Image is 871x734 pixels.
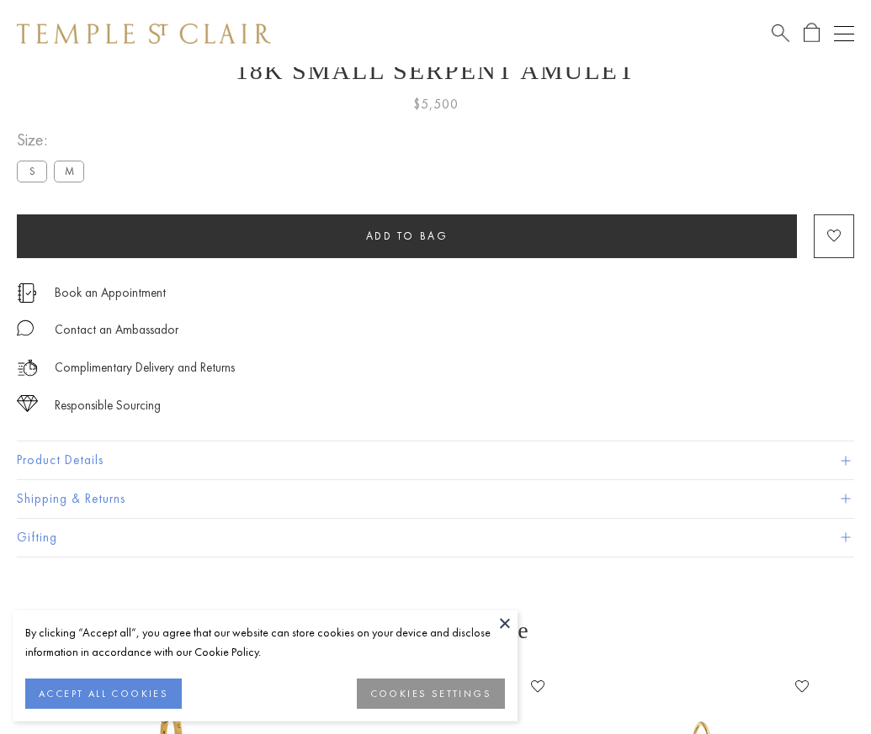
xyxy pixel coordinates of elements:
[17,357,38,378] img: icon_delivery.svg
[17,161,47,182] label: S
[357,679,505,709] button: COOKIES SETTINGS
[54,161,84,182] label: M
[772,23,789,44] a: Search
[17,283,37,303] img: icon_appointment.svg
[17,214,797,258] button: Add to bag
[804,23,820,44] a: Open Shopping Bag
[413,93,459,115] span: $5,500
[17,24,271,44] img: Temple St. Clair
[17,319,34,336] img: MessageIcon-01_2.svg
[17,519,854,557] button: Gifting
[17,441,854,479] button: Product Details
[55,357,235,378] p: Complimentary Delivery and Returns
[366,229,449,243] span: Add to bag
[25,679,182,709] button: ACCEPT ALL COOKIES
[25,623,505,662] div: By clicking “Accept all”, you agree that our website can store cookies on your device and disclos...
[55,283,166,302] a: Book an Appointment
[834,24,854,44] button: Open navigation
[55,395,161,416] div: Responsible Sourcing
[17,126,91,154] span: Size:
[17,480,854,518] button: Shipping & Returns
[17,395,38,412] img: icon_sourcing.svg
[17,56,854,85] h1: 18K Small Serpent Amulet
[55,319,178,341] div: Contact an Ambassador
